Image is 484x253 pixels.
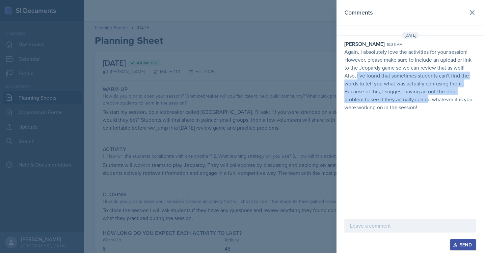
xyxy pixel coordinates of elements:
h2: Comments [344,8,373,17]
div: 10:35 am [387,42,403,47]
div: Send [454,242,472,247]
div: [PERSON_NAME] [344,40,385,48]
span: [DATE] [402,32,419,39]
p: Again, I absolutely love the activities for your session! However, please make sure to include an... [344,48,476,111]
button: Send [450,239,476,250]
